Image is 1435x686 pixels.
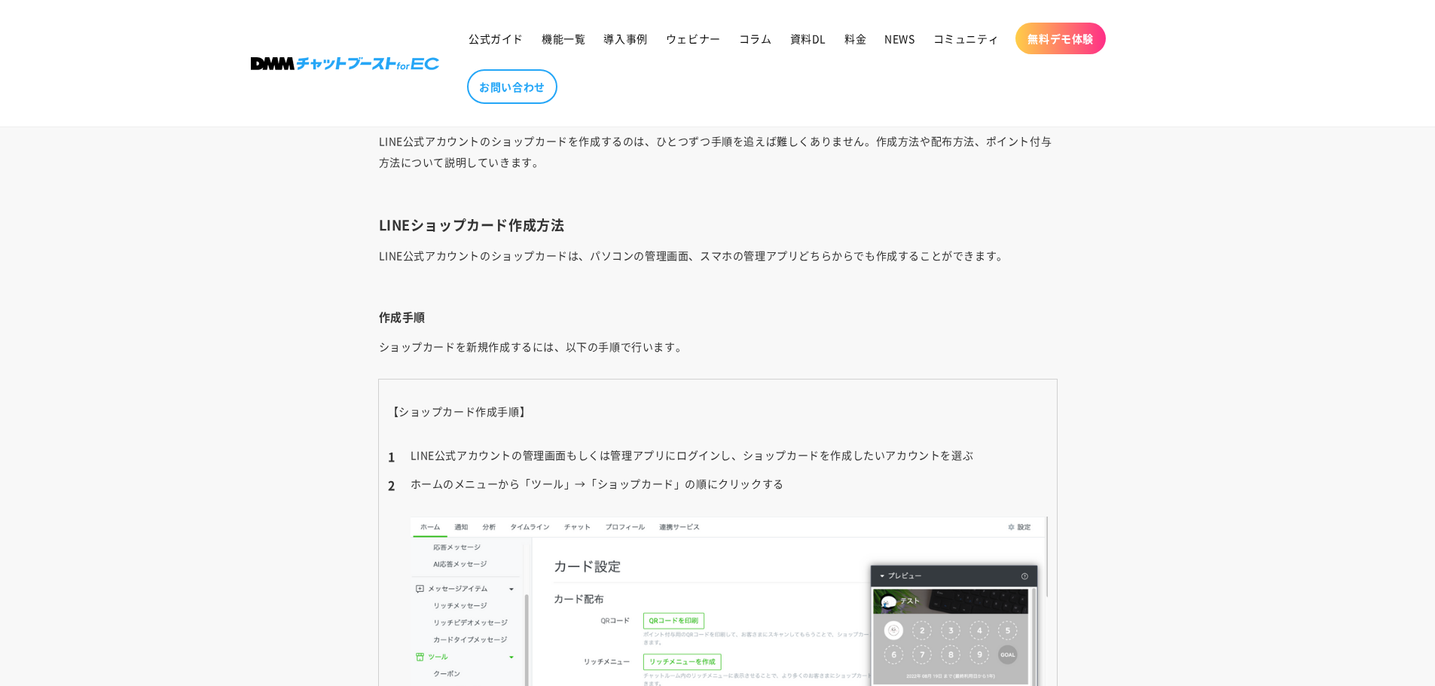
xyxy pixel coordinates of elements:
span: ウェビナー [666,32,721,45]
span: NEWS [884,32,914,45]
span: 資料DL [790,32,826,45]
a: 無料デモ体験 [1015,23,1106,54]
span: 料金 [844,32,866,45]
a: ウェビナー [657,23,730,54]
p: 【ショップカード作成手順】 [388,401,1048,422]
a: コラム [730,23,781,54]
p: ショップカードを新規作成するには、以下の手順で行います。 [379,336,1057,357]
a: NEWS [875,23,924,54]
span: コラム [739,32,772,45]
a: 料金 [835,23,875,54]
span: お問い合わせ [479,80,545,93]
a: 公式ガイド [460,23,533,54]
span: 導入事例 [603,32,647,45]
p: LINE公式アカウントのショップカードを作成するのは、ひとつずつ手順を追えば難しくありません。作成方法や配布方法、ポイント付与方法について説明していきます。 [379,130,1057,194]
span: コミュニティ [933,32,1000,45]
a: 機能一覧 [533,23,594,54]
span: 公式ガイド [469,32,524,45]
h4: 作成手順 [379,309,1057,325]
span: 無料デモ体験 [1027,32,1094,45]
li: LINE公式アカウントの管理画面もしくは管理アプリにログインし、ショップカードを作成したいアカウントを選ぶ [388,444,1048,465]
img: 株式会社DMM Boost [251,57,439,70]
a: 資料DL [781,23,835,54]
h3: LINEショップカード作成方法 [379,216,1057,233]
p: LINE公式アカウントのショップカードは、パソコンの管理画面、スマホの管理アプリどちらからでも作成することができます。 [379,245,1057,287]
a: お問い合わせ [467,69,557,104]
a: コミュニティ [924,23,1009,54]
span: 機能一覧 [542,32,585,45]
a: 導入事例 [594,23,656,54]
